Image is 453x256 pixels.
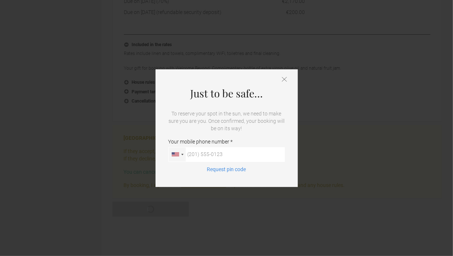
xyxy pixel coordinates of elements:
button: Close [282,77,287,83]
input: Your mobile phone number [168,147,285,162]
button: Request pin code [203,166,251,173]
h4: Just to be safe… [168,88,285,99]
p: To reserve your spot in the sun, we need to make sure you are you. Once confirmed, your booking w... [168,110,285,132]
div: United States: +1 [169,148,186,162]
span: Your mobile phone number [168,138,233,145]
